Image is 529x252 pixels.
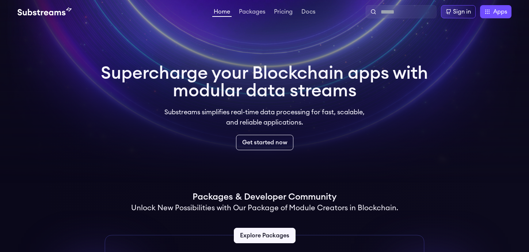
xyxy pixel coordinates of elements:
h2: Unlock New Possibilities with Our Package of Module Creators in Blockchain. [131,203,398,213]
h1: Packages & Developer Community [193,191,336,203]
a: Home [212,9,232,17]
a: Explore Packages [234,228,296,243]
a: Get started now [236,135,293,150]
a: Docs [300,9,317,16]
a: Packages [237,9,267,16]
h1: Supercharge your Blockchain apps with modular data streams [101,64,428,100]
a: Pricing [273,9,294,16]
a: Sign in [441,5,476,18]
img: Substream's logo [18,7,72,16]
div: Sign in [453,7,471,16]
p: Substreams simplifies real-time data processing for fast, scalable, and reliable applications. [159,107,370,127]
span: Apps [493,7,507,16]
